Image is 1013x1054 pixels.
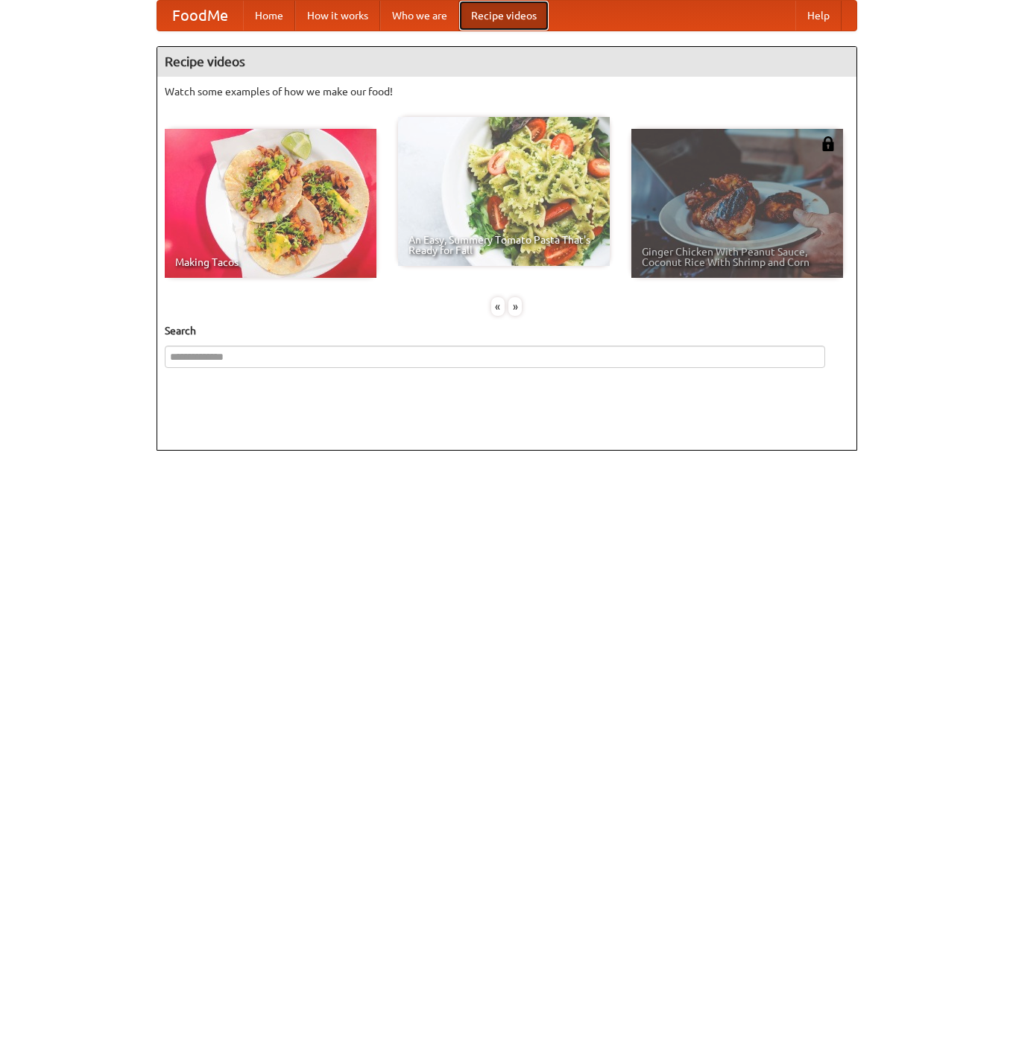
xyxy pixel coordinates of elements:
a: Home [243,1,295,31]
a: How it works [295,1,380,31]
h4: Recipe videos [157,47,856,77]
a: An Easy, Summery Tomato Pasta That's Ready for Fall [398,117,610,266]
a: Help [795,1,842,31]
p: Watch some examples of how we make our food! [165,84,849,99]
div: » [508,297,522,316]
span: Making Tacos [175,257,366,267]
div: « [491,297,505,316]
a: Recipe videos [459,1,549,31]
a: FoodMe [157,1,243,31]
a: Making Tacos [165,129,376,278]
a: Who we are [380,1,459,31]
h5: Search [165,323,849,338]
span: An Easy, Summery Tomato Pasta That's Ready for Fall [408,235,599,255]
img: 483408.png [821,136,836,151]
